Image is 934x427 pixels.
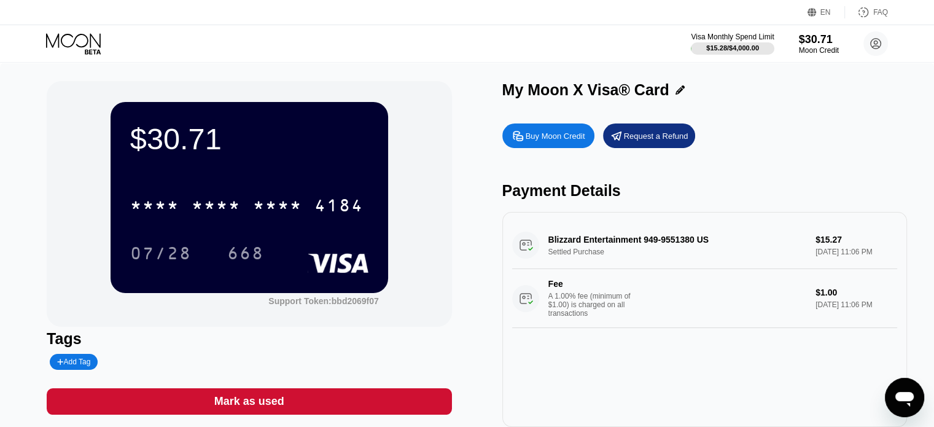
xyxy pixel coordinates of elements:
div: $30.71Moon Credit [799,33,839,55]
div: Tags [47,330,451,348]
div: 07/28 [121,238,201,268]
div: Request a Refund [624,131,688,141]
iframe: Bouton de lancement de la fenêtre de messagerie [885,378,924,417]
div: Visa Monthly Spend Limit [691,33,774,41]
div: 4184 [314,197,364,217]
div: FeeA 1.00% fee (minimum of $1.00) is charged on all transactions$1.00[DATE] 11:06 PM [512,269,897,328]
div: FAQ [845,6,888,18]
div: Buy Moon Credit [526,131,585,141]
div: $1.00 [815,288,897,297]
div: A 1.00% fee (minimum of $1.00) is charged on all transactions [548,292,640,318]
div: Support Token:bbd2069f07 [268,296,378,306]
div: Visa Monthly Spend Limit$15.28/$4,000.00 [691,33,774,55]
div: FAQ [873,8,888,17]
div: Mark as used [214,394,284,409]
div: $15.28 / $4,000.00 [706,44,759,52]
div: EN [808,6,845,18]
div: Moon Credit [799,46,839,55]
div: $30.71 [799,33,839,46]
div: My Moon X Visa® Card [502,81,669,99]
div: Mark as used [47,388,451,415]
div: 07/28 [130,245,192,265]
div: Payment Details [502,182,907,200]
div: 668 [218,238,273,268]
div: Add Tag [57,358,90,366]
div: 668 [227,245,264,265]
div: Request a Refund [603,123,695,148]
div: Add Tag [50,354,98,370]
div: Buy Moon Credit [502,123,594,148]
div: $30.71 [130,122,368,156]
div: Fee [548,279,634,289]
div: EN [820,8,831,17]
div: [DATE] 11:06 PM [815,300,897,309]
div: Support Token: bbd2069f07 [268,296,378,306]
